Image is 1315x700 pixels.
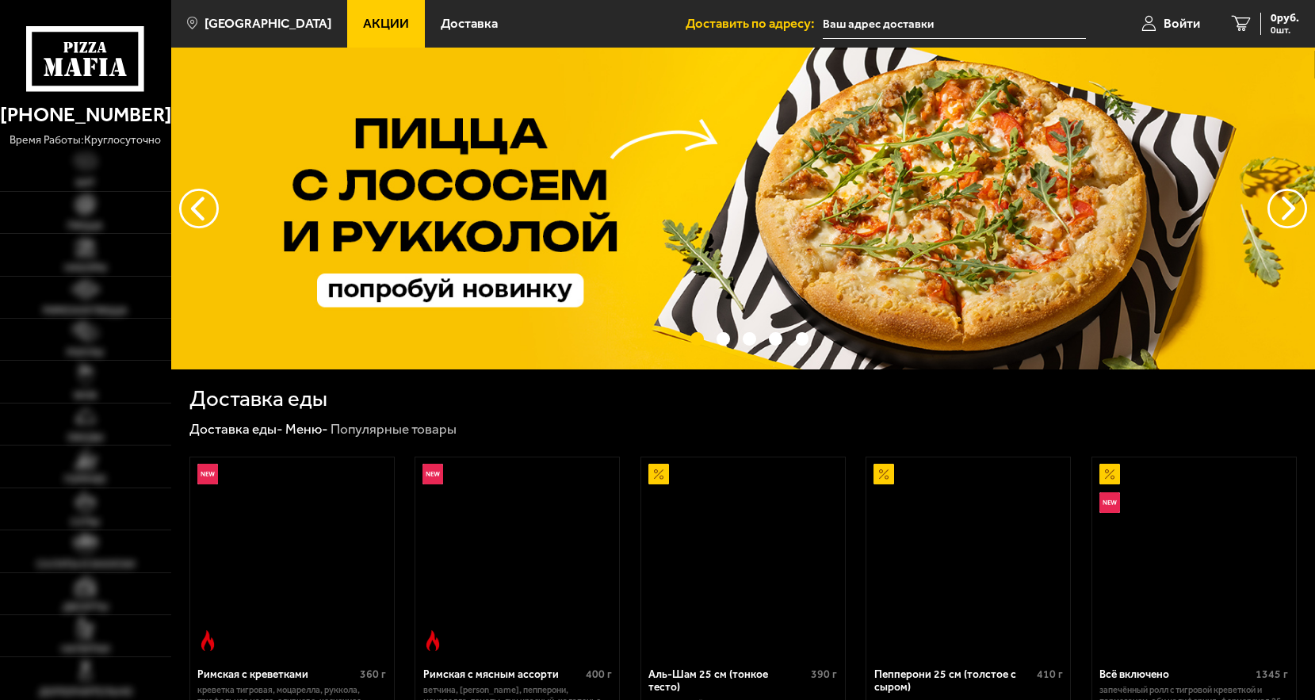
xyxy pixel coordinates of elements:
a: НовинкаОстрое блюдоРимская с мясным ассорти [415,457,619,658]
img: Новинка [1099,492,1120,513]
div: Популярные товары [331,420,457,438]
div: Всё включено [1099,668,1252,682]
button: следующий [179,189,219,228]
button: точки переключения [690,332,704,346]
img: Острое блюдо [422,630,443,651]
button: предыдущий [1267,189,1307,228]
span: Пицца [67,220,103,231]
span: 1345 г [1256,667,1288,681]
img: Акционный [648,464,669,484]
div: Римская с креветками [197,668,356,682]
img: Акционный [873,464,894,484]
span: Салаты и закуски [36,559,135,569]
a: Меню- [285,421,328,437]
span: Горячее [64,474,106,484]
span: 360 г [360,667,386,681]
span: 410 г [1037,667,1063,681]
span: Обеды [67,432,104,442]
a: АкционныйПепперони 25 см (толстое с сыром) [866,457,1070,658]
div: Аль-Шам 25 см (тонкое тесто) [648,668,807,694]
span: [GEOGRAPHIC_DATA] [205,17,331,31]
span: Наборы [64,262,107,273]
div: Римская с мясным ассорти [423,668,582,682]
span: 0 руб. [1271,13,1299,24]
span: 390 г [811,667,837,681]
span: Доставить по адресу: [686,17,823,31]
img: Острое блюдо [197,630,218,651]
a: АкционныйНовинкаВсё включено [1092,457,1296,658]
span: WOK [74,390,97,400]
button: точки переключения [769,332,782,346]
input: Ваш адрес доставки [823,10,1086,39]
span: Десерты [63,602,109,612]
img: Новинка [197,464,218,484]
button: точки переключения [717,332,730,346]
a: АкционныйАль-Шам 25 см (тонкое тесто) [641,457,845,658]
span: Роллы [67,347,104,358]
button: точки переключения [796,332,809,346]
span: Хит [75,178,95,188]
span: 0 шт. [1271,25,1299,35]
span: Войти [1164,17,1200,31]
span: Супы [71,517,100,527]
span: Напитки [61,644,109,654]
span: 400 г [586,667,612,681]
span: Дополнительно [39,687,132,697]
span: Доставка [441,17,498,31]
span: Акции [363,17,409,31]
a: НовинкаОстрое блюдоРимская с креветками [190,457,394,658]
img: Акционный [1099,464,1120,484]
img: Новинка [422,464,443,484]
h1: Доставка еды [189,388,327,410]
span: Римская пицца [43,305,128,316]
button: точки переключения [743,332,756,346]
div: Пепперони 25 см (толстое с сыром) [874,668,1033,694]
a: Доставка еды- [189,421,283,437]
